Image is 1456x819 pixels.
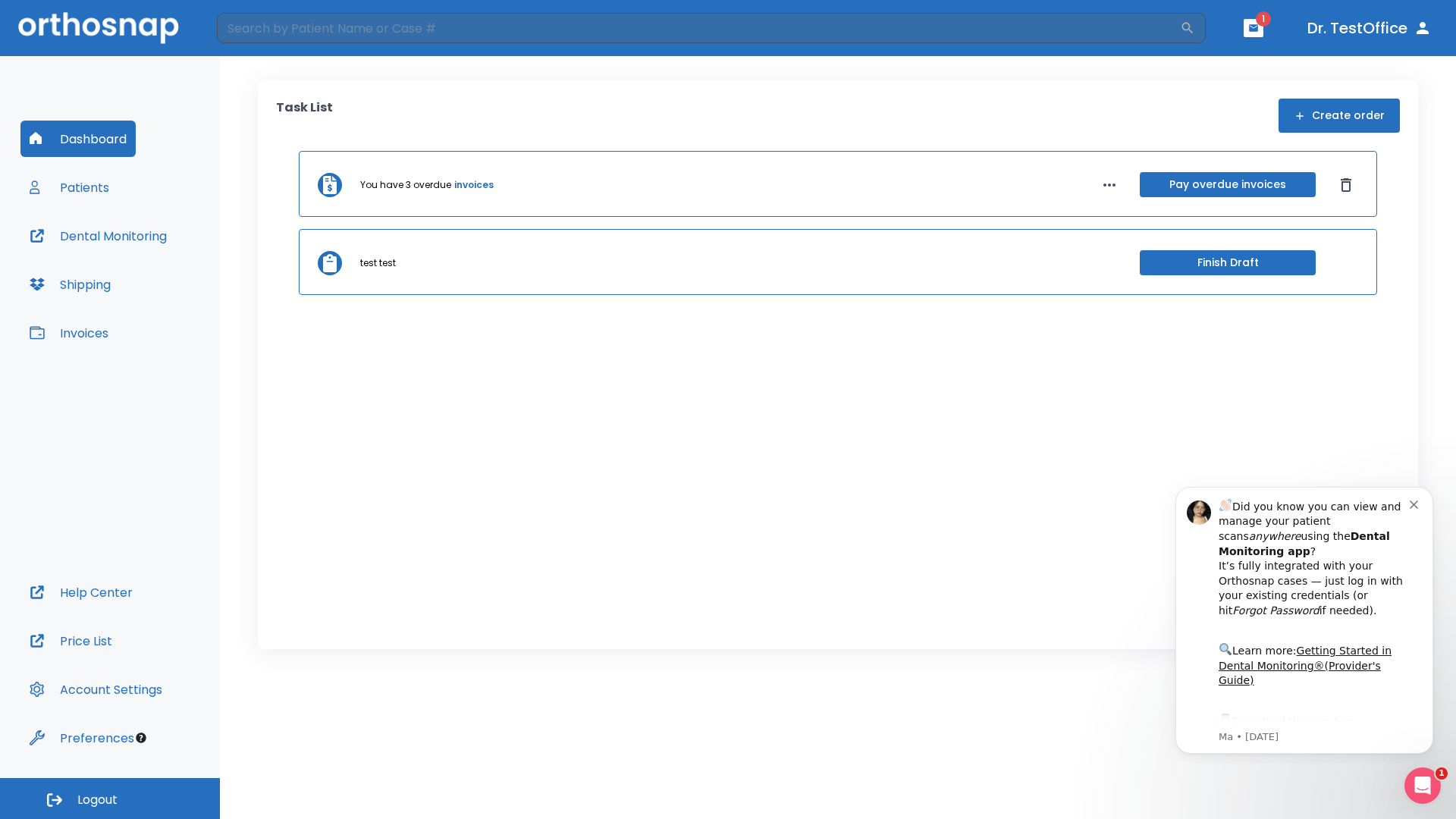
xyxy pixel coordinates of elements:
[134,731,148,745] div: Tooltip anchor
[1279,99,1400,133] button: Create order
[1256,11,1271,27] span: 1
[20,218,176,254] button: Dental Monitoring
[20,121,136,157] button: Dashboard
[20,623,121,659] button: Price List
[360,256,396,270] p: test test
[1404,767,1441,804] iframe: Intercom live chat
[1140,172,1316,197] button: Pay overdue invoices
[257,24,269,36] button: Dismiss notification
[454,178,494,192] a: invoices
[20,574,142,610] button: Help Center
[66,238,257,315] div: Download the app: | ​ Let us know if you need help getting started!
[20,720,143,756] button: Preferences
[66,242,201,269] a: App Store
[77,792,118,808] span: Logout
[217,13,1180,43] input: Search by Patient Name or Case #
[20,315,118,351] button: Invoices
[1301,14,1438,42] button: Dr. TestOffice
[66,257,257,271] p: Message from Ma, sent 6w ago
[276,99,333,133] p: Task List
[20,169,118,206] button: Patients
[1140,250,1316,275] button: Finish Draft
[1153,473,1456,763] iframe: Intercom notifications message
[1334,173,1358,197] button: Dismiss
[18,12,179,43] img: Orthosnap
[360,178,451,192] p: You have 3 overdue
[20,266,120,303] button: Shipping
[20,671,171,708] button: Account Settings
[1436,767,1448,780] span: 1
